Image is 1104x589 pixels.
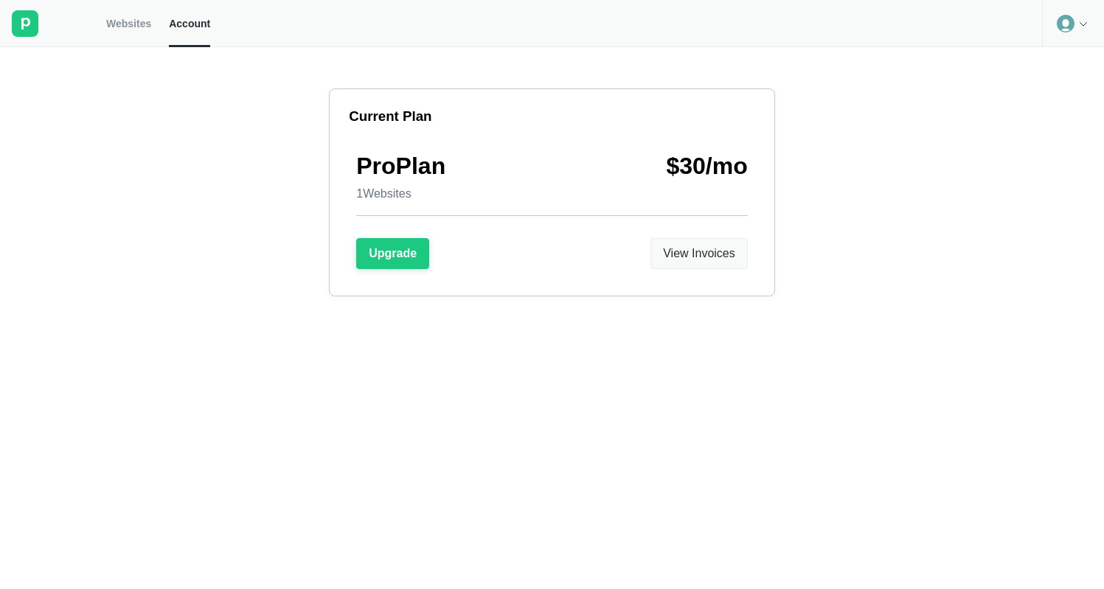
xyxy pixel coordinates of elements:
[169,17,210,30] span: Account
[666,153,747,180] h1: $ 30 /mo
[106,17,151,30] span: Websites
[369,247,417,260] div: Upgrade
[356,187,445,201] p: 1 Websites
[663,247,735,260] div: View Invoices
[349,108,431,125] h3: Current Plan
[356,238,429,269] button: Upgrade
[650,238,748,269] button: View Invoices
[356,153,445,180] h1: Pro Plan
